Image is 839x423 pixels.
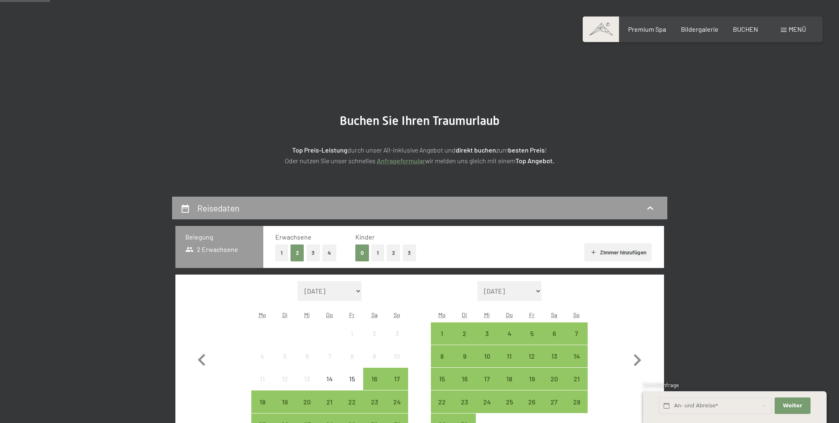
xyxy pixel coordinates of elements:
div: 4 [499,330,520,351]
abbr: Freitag [529,311,534,318]
div: 18 [252,399,273,419]
div: 19 [274,399,295,419]
div: Wed Aug 06 2025 [296,345,318,367]
div: 11 [252,376,273,396]
div: 15 [342,376,362,396]
div: 24 [386,399,407,419]
div: Anreise möglich [565,345,588,367]
div: Anreise möglich [385,390,408,413]
div: Anreise nicht möglich [251,345,274,367]
div: Anreise möglich [498,390,520,413]
abbr: Donnerstag [326,311,333,318]
span: Erwachsene [275,233,312,241]
span: BUCHEN [733,25,758,33]
button: 4 [322,244,336,261]
abbr: Samstag [371,311,378,318]
div: 17 [477,376,497,396]
div: Sun Aug 03 2025 [385,322,408,345]
abbr: Mittwoch [304,311,310,318]
div: 2 [364,330,385,351]
div: 21 [319,399,340,419]
div: Fri Sep 05 2025 [520,322,543,345]
div: Anreise möglich [520,368,543,390]
div: Sun Sep 14 2025 [565,345,588,367]
strong: besten Preis [508,146,545,154]
div: Anreise möglich [431,390,453,413]
div: Wed Sep 10 2025 [476,345,498,367]
div: 16 [454,376,475,396]
div: Anreise nicht möglich [341,368,363,390]
p: durch unser All-inklusive Angebot und zum ! Oder nutzen Sie unser schnelles wir melden uns gleich... [213,145,626,166]
div: Tue Aug 05 2025 [274,345,296,367]
div: Anreise möglich [476,390,498,413]
div: Fri Sep 12 2025 [520,345,543,367]
a: Bildergalerie [681,25,718,33]
div: 16 [364,376,385,396]
div: 14 [566,353,587,374]
div: 1 [342,330,362,351]
div: Anreise möglich [520,322,543,345]
abbr: Sonntag [394,311,400,318]
span: Kinder [355,233,375,241]
div: Anreise möglich [543,345,565,367]
div: 5 [274,353,295,374]
div: 27 [544,399,565,419]
div: Anreise möglich [454,390,476,413]
div: Anreise möglich [476,368,498,390]
span: Premium Spa [628,25,666,33]
div: Sat Sep 20 2025 [543,368,565,390]
div: Thu Aug 14 2025 [319,368,341,390]
strong: Top Angebot. [515,157,554,164]
div: Anreise möglich [274,390,296,413]
button: 3 [403,244,416,261]
div: Fri Aug 01 2025 [341,322,363,345]
div: Wed Sep 17 2025 [476,368,498,390]
div: 2 [454,330,475,351]
abbr: Dienstag [282,311,288,318]
div: Thu Sep 18 2025 [498,368,520,390]
div: Tue Aug 19 2025 [274,390,296,413]
div: Anreise nicht möglich [319,368,341,390]
div: Anreise möglich [498,368,520,390]
span: 2 Erwachsene [185,245,239,254]
div: 28 [566,399,587,419]
div: 6 [544,330,565,351]
div: Anreise möglich [565,368,588,390]
span: Buchen Sie Ihren Traumurlaub [340,113,500,128]
div: Anreise nicht möglich [274,345,296,367]
abbr: Montag [259,311,266,318]
div: Anreise möglich [385,368,408,390]
div: Anreise möglich [543,368,565,390]
div: Anreise möglich [520,345,543,367]
div: 13 [297,376,317,396]
div: Anreise nicht möglich [341,345,363,367]
div: 15 [432,376,452,396]
div: 12 [274,376,295,396]
div: Sat Aug 23 2025 [363,390,385,413]
div: Sun Sep 28 2025 [565,390,588,413]
div: Anreise möglich [431,368,453,390]
div: 10 [386,353,407,374]
div: Anreise möglich [498,322,520,345]
div: 19 [521,376,542,396]
div: Wed Sep 03 2025 [476,322,498,345]
div: Anreise nicht möglich [341,322,363,345]
div: Mon Sep 08 2025 [431,345,453,367]
div: 20 [297,399,317,419]
button: 0 [355,244,369,261]
div: 22 [342,399,362,419]
h2: Reisedaten [197,203,239,213]
div: Anreise nicht möglich [296,345,318,367]
div: Anreise nicht möglich [274,368,296,390]
div: 26 [521,399,542,419]
h3: Belegung [185,233,253,242]
abbr: Dienstag [462,311,467,318]
div: Mon Aug 11 2025 [251,368,274,390]
div: 7 [319,353,340,374]
div: 9 [454,353,475,374]
div: Sat Sep 27 2025 [543,390,565,413]
div: 13 [544,353,565,374]
div: Anreise möglich [498,345,520,367]
button: 1 [275,244,288,261]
